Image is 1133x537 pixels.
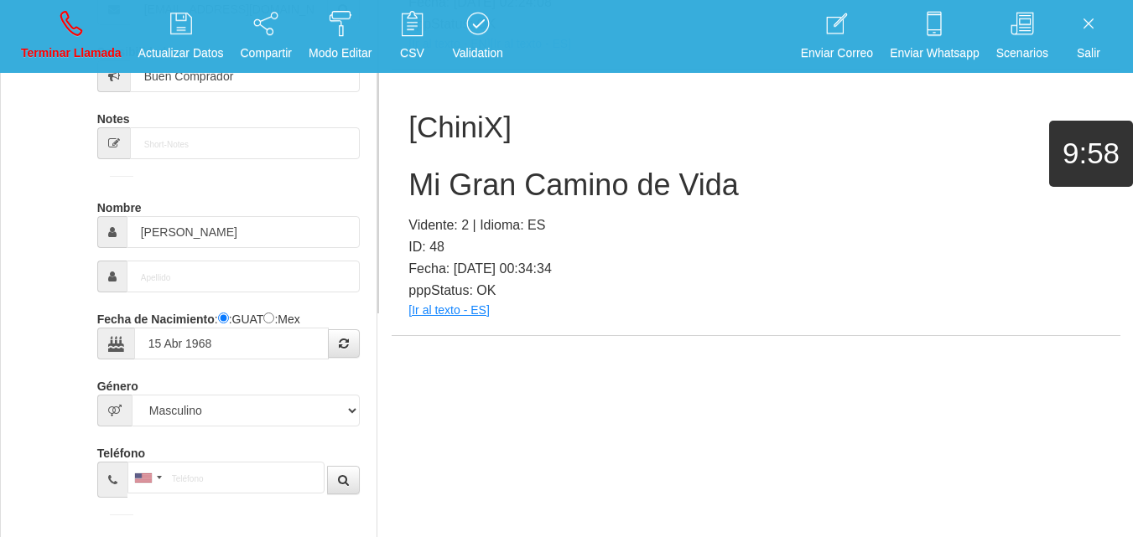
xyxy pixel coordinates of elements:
a: Terminar Llamada [15,5,127,68]
p: Terminar Llamada [21,44,122,63]
p: pppStatus: OK [408,280,1104,302]
div: United States: +1 [128,462,167,493]
label: Notes [97,105,130,127]
p: Vidente: 2 | Idioma: ES [408,214,1104,236]
p: ID: 48 [408,236,1104,258]
label: Nombre [97,194,142,216]
a: Scenarios [990,5,1054,68]
p: Modo Editar [309,44,372,63]
p: Enviar Whatsapp [890,44,980,63]
p: Compartir [241,44,292,63]
p: Salir [1065,44,1112,63]
p: Fecha: [DATE] 00:34:34 [408,258,1104,280]
a: Compartir [235,5,298,68]
label: Género [97,372,138,395]
input: Nombre [127,216,361,248]
a: Actualizar Datos [133,5,230,68]
a: CSV [382,5,441,68]
p: Scenarios [996,44,1048,63]
h1: [ChiniX] [408,111,1104,144]
a: Validation [446,5,508,68]
label: Teléfono [97,439,145,462]
input: :Quechi GUAT [218,312,229,323]
h2: Mi Gran Camino de Vida [408,168,1104,202]
label: Fecha de Nacimiento [97,305,215,328]
a: Enviar Whatsapp [884,5,985,68]
input: Teléfono [127,462,325,493]
input: Short-Notes [130,127,361,159]
p: CSV [388,44,435,63]
input: Sensibilidad [130,60,361,92]
p: Actualizar Datos [138,44,224,63]
p: Enviar Correo [801,44,873,63]
a: [Ir al texto - ES] [408,303,489,317]
h1: 9:58 [1049,137,1133,170]
a: Enviar Correo [795,5,879,68]
input: :Yuca-Mex [263,312,274,323]
a: Salir [1059,5,1118,68]
input: Apellido [127,261,361,292]
a: Modo Editar [303,5,377,68]
div: : :GUAT :Mex [97,305,361,359]
p: Validation [452,44,502,63]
